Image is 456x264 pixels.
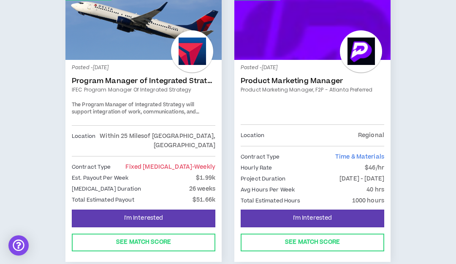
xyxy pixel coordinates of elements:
p: Total Estimated Payout [72,195,134,205]
p: $51.66k [193,195,215,205]
p: Location [241,131,264,140]
p: Posted - [DATE] [72,64,215,72]
button: See Match Score [241,234,384,251]
span: I'm Interested [293,214,332,222]
a: Product Marketing Manager, F2P - Atlanta Preferred [241,86,384,94]
p: $46/hr [365,163,384,172]
p: 26 weeks [189,184,215,194]
p: Within 25 Miles of [GEOGRAPHIC_DATA], [GEOGRAPHIC_DATA] [95,132,215,150]
span: The Program Manager of Integrated Strategy will support integration of work, communications, and ... [72,101,215,175]
p: Project Duration [241,174,285,183]
a: Product Marketing Manager [241,77,384,85]
p: [MEDICAL_DATA] Duration [72,184,141,194]
p: Posted - [DATE] [241,64,384,72]
span: Time & Materials [335,153,384,161]
a: IFEC Program Manager of Integrated Strategy [72,86,215,94]
p: Hourly Rate [241,163,272,172]
span: Fixed [MEDICAL_DATA] [125,163,215,171]
p: Location [72,132,95,150]
button: I'm Interested [241,210,384,227]
p: Contract Type [72,162,111,172]
span: I'm Interested [124,214,163,222]
button: I'm Interested [72,210,215,227]
p: Est. Payout Per Week [72,173,128,183]
p: Contract Type [241,152,280,162]
p: [DATE] - [DATE] [339,174,384,183]
a: Program Manager of Integrated Strategy [72,77,215,85]
button: See Match Score [72,234,215,251]
p: Total Estimated Hours [241,196,301,205]
p: $1.99k [196,173,215,183]
p: 1000 hours [352,196,384,205]
p: Avg Hours Per Week [241,185,295,194]
div: Open Intercom Messenger [8,235,29,256]
p: 40 hrs [366,185,384,194]
span: - weekly [192,163,215,171]
p: Regional [358,131,384,140]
